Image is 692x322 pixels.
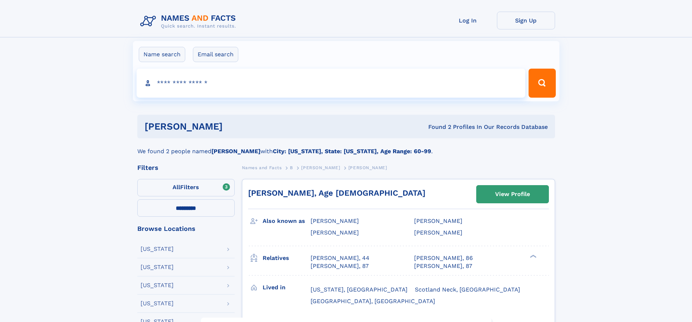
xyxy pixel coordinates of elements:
a: [PERSON_NAME], 87 [311,262,369,270]
a: [PERSON_NAME], 44 [311,254,369,262]
a: Log In [439,12,497,29]
label: Email search [193,47,238,62]
span: [GEOGRAPHIC_DATA], [GEOGRAPHIC_DATA] [311,298,435,305]
span: [PERSON_NAME] [414,217,462,224]
a: Sign Up [497,12,555,29]
div: [US_STATE] [141,301,174,306]
a: [PERSON_NAME] [301,163,340,172]
a: [PERSON_NAME], 87 [414,262,472,270]
span: Scotland Neck, [GEOGRAPHIC_DATA] [415,286,520,293]
span: [PERSON_NAME] [311,217,359,224]
b: City: [US_STATE], State: [US_STATE], Age Range: 60-99 [273,148,431,155]
h3: Also known as [263,215,311,227]
a: [PERSON_NAME], Age [DEMOGRAPHIC_DATA] [248,188,425,197]
div: [US_STATE] [141,282,174,288]
div: Filters [137,164,235,171]
div: [US_STATE] [141,264,174,270]
span: [PERSON_NAME] [348,165,387,170]
span: [PERSON_NAME] [414,229,462,236]
div: View Profile [495,186,530,203]
span: [PERSON_NAME] [311,229,359,236]
a: [PERSON_NAME], 86 [414,254,473,262]
div: [US_STATE] [141,246,174,252]
span: [US_STATE], [GEOGRAPHIC_DATA] [311,286,408,293]
input: search input [137,69,526,98]
button: Search Button [529,69,555,98]
div: We found 2 people named with . [137,138,555,156]
h3: Relatives [263,252,311,264]
h3: Lived in [263,281,311,294]
div: ❯ [528,254,537,258]
div: Found 2 Profiles In Our Records Database [325,123,548,131]
a: View Profile [477,186,549,203]
a: Names and Facts [242,163,282,172]
label: Filters [137,179,235,196]
div: Browse Locations [137,225,235,232]
span: [PERSON_NAME] [301,165,340,170]
img: Logo Names and Facts [137,12,242,31]
h1: [PERSON_NAME] [145,122,325,131]
b: [PERSON_NAME] [211,148,260,155]
span: B [290,165,293,170]
label: Name search [139,47,185,62]
a: B [290,163,293,172]
span: All [173,184,180,191]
